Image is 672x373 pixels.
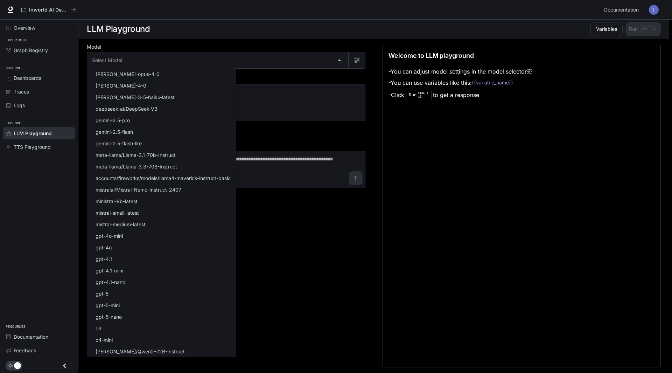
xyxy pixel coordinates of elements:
p: ministral-8b-latest [96,198,138,205]
p: gemini-2.5-pro [96,117,130,124]
p: meta-llama/Llama-3.3-70B-Instruct [96,163,177,170]
p: mistral-small-latest [96,209,139,216]
p: gpt-4o-mini [96,232,123,240]
p: o3 [96,325,101,332]
p: gpt-5 [96,290,108,297]
p: meta-llama/Llama-3.1-70b-Instruct [96,151,176,159]
p: accounts/fireworks/models/llama4-maverick-instruct-basic [96,174,231,182]
p: gpt-5-nano [96,313,122,320]
p: gemini-2.5-flash [96,128,133,136]
p: gpt-5-mini [96,302,120,309]
p: o4-mini [96,336,113,344]
p: gpt-4.1-nano [96,278,125,286]
p: gpt-4o [96,244,112,251]
p: mistralai/Mistral-Nemo-Instruct-2407 [96,186,181,193]
p: mistral-medium-latest [96,221,146,228]
p: gemini-2.5-flash-lite [96,140,142,147]
p: [PERSON_NAME]-4-0 [96,82,146,89]
p: [PERSON_NAME]-opus-4-0 [96,70,160,78]
p: [PERSON_NAME]-3-5-haiku-latest [96,94,175,101]
p: gpt-4.1-mini [96,267,123,274]
p: gpt-4.1 [96,255,112,263]
p: [PERSON_NAME]/Qwen2-72B-Instruct [96,348,185,355]
p: deepseek-ai/DeepSeek-V3 [96,105,157,112]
